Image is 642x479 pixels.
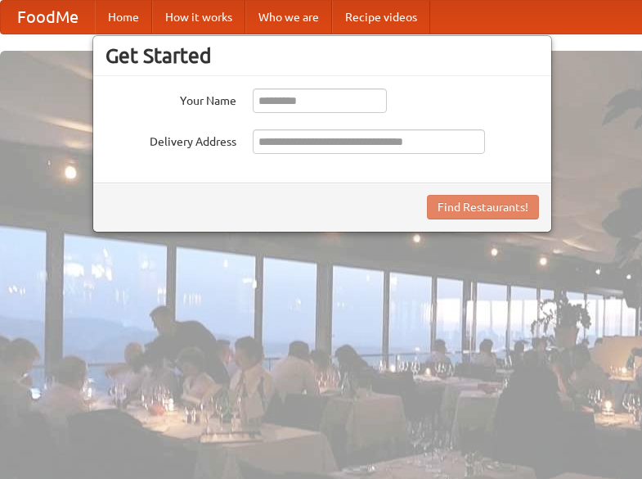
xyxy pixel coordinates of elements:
[427,195,539,219] button: Find Restaurants!
[245,1,332,34] a: Who we are
[106,43,539,68] h3: Get Started
[1,1,95,34] a: FoodMe
[106,129,236,150] label: Delivery Address
[95,1,152,34] a: Home
[152,1,245,34] a: How it works
[106,88,236,109] label: Your Name
[332,1,430,34] a: Recipe videos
